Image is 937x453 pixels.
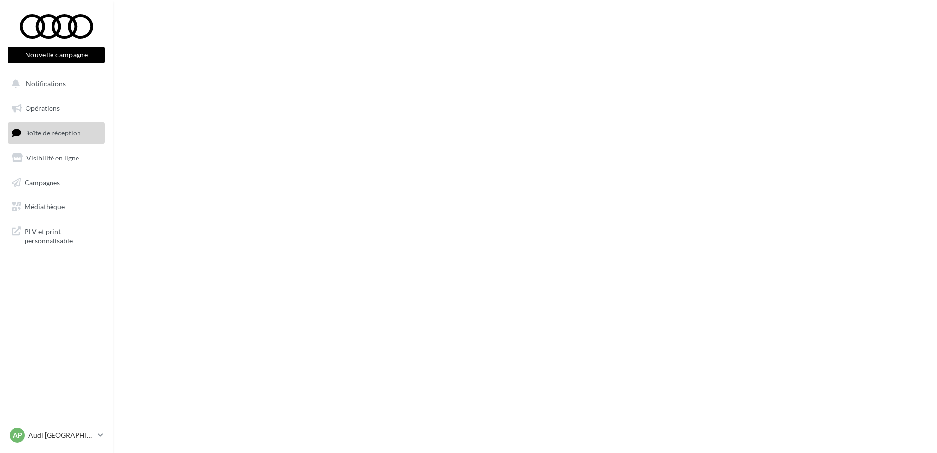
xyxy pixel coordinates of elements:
[6,122,107,143] a: Boîte de réception
[26,80,66,88] span: Notifications
[25,178,60,186] span: Campagnes
[26,154,79,162] span: Visibilité en ligne
[25,202,65,211] span: Médiathèque
[25,129,81,137] span: Boîte de réception
[6,148,107,168] a: Visibilité en ligne
[6,74,103,94] button: Notifications
[8,47,105,63] button: Nouvelle campagne
[6,172,107,193] a: Campagnes
[26,104,60,112] span: Opérations
[13,430,22,440] span: AP
[28,430,94,440] p: Audi [GEOGRAPHIC_DATA] 16
[6,221,107,250] a: PLV et print personnalisable
[6,98,107,119] a: Opérations
[8,426,105,445] a: AP Audi [GEOGRAPHIC_DATA] 16
[6,196,107,217] a: Médiathèque
[25,225,101,246] span: PLV et print personnalisable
